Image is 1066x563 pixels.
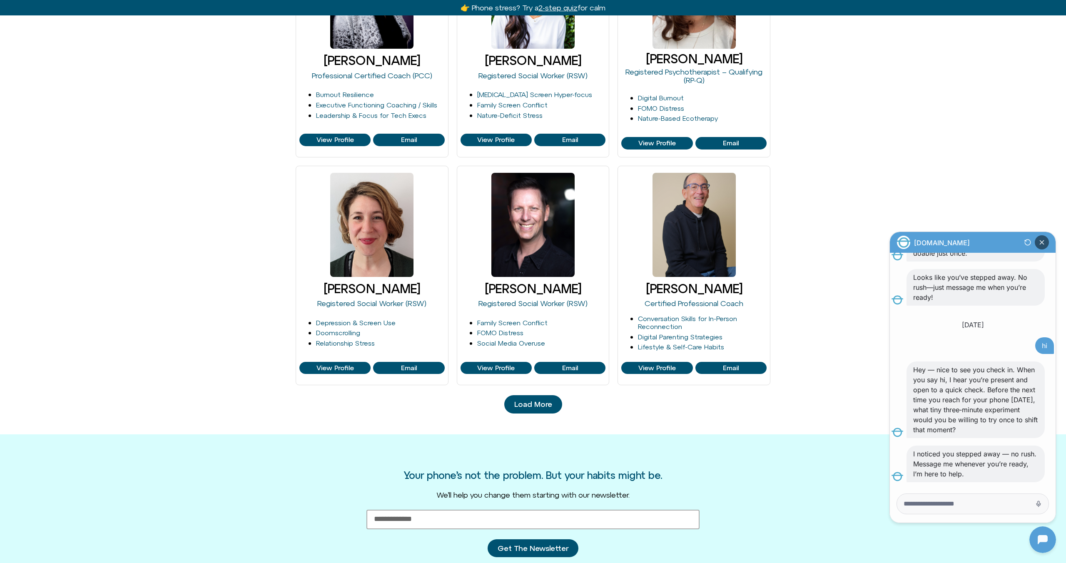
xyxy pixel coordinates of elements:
[478,299,588,308] a: Registered Social Worker (RSW)
[645,299,743,308] a: Certified Professional Coach
[638,105,684,112] a: FOMO Distress
[646,281,742,296] a: [PERSON_NAME]
[316,136,354,144] span: View Profile
[317,299,426,308] a: Registered Social Worker (RSW)
[538,3,578,12] u: 2-step quiz
[695,137,767,149] a: View Profile of Iris Glaser
[324,53,420,67] a: [PERSON_NAME]
[461,362,532,374] a: View Profile of Larry Borins
[488,539,578,558] button: Get The Newsletter
[477,364,515,372] span: View Profile
[498,544,568,553] span: Get The Newsletter
[889,232,1056,523] iframe: Botpress
[324,281,420,296] a: [PERSON_NAME]
[723,140,739,147] span: Email
[401,364,417,372] span: Email
[1029,526,1056,553] iframe: Botpress
[485,53,581,67] a: [PERSON_NAME]
[373,134,444,146] a: View Profile of Faelyne Templer
[316,319,396,326] a: Depression & Screen Use
[625,67,762,85] a: Registered Psychotherapist – Qualifying (RP-Q)
[316,91,374,98] a: Burnout Resilience
[461,3,605,12] a: 👉 Phone stress? Try a2-step quizfor calm
[638,115,718,122] a: Nature-Based Ecotherapy
[638,333,722,341] a: Digital Parenting Strategies
[477,101,548,109] a: Family Screen Conflict
[477,339,545,347] a: Social Media Overuse
[312,71,432,80] a: Professional Certified Coach (PCC)
[404,470,662,481] h3: Your phone’s not the problem. But your habits might be.
[401,136,417,144] span: Email
[477,329,523,336] a: FOMO Distress
[534,134,605,146] a: View Profile of Harshi Sritharan
[638,364,676,372] span: View Profile
[638,315,737,330] a: Conversation Skills for In-Person Reconnection
[477,136,515,144] span: View Profile
[695,362,767,374] a: View Profile of Mark Diamond
[723,364,739,372] span: Email
[646,52,742,66] a: [PERSON_NAME]
[299,362,371,374] a: View Profile of Jessie Kussin
[477,112,543,119] a: Nature-Deficit Stress
[316,339,375,347] a: Relationship Stress
[461,134,532,146] a: View Profile of Harshi Sritharan
[316,364,354,372] span: View Profile
[638,343,724,351] a: Lifestyle & Self-Care Habits
[621,362,692,374] a: View Profile of Mark Diamond
[316,101,437,109] a: Executive Functioning Coaching / Skills
[477,319,548,326] a: Family Screen Conflict
[638,94,684,102] a: Digital Burnout
[485,281,581,296] a: [PERSON_NAME]
[299,134,371,146] a: View Profile of Faelyne Templer
[621,137,692,149] a: View Profile of Iris Glaser
[436,491,630,499] span: We’ll help you change them starting with our newsletter.
[373,362,444,374] a: View Profile of Jessie Kussin
[504,395,562,414] a: Load More
[477,91,592,98] a: [MEDICAL_DATA] Screen Hyper-focus
[638,140,676,147] span: View Profile
[562,364,578,372] span: Email
[562,136,578,144] span: Email
[534,362,605,374] a: View Profile of Larry Borins
[316,112,426,119] a: Leadership & Focus for Tech Execs
[316,329,360,336] a: Doomscrolling
[478,71,588,80] a: Registered Social Worker (RSW)
[514,400,552,409] span: Load More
